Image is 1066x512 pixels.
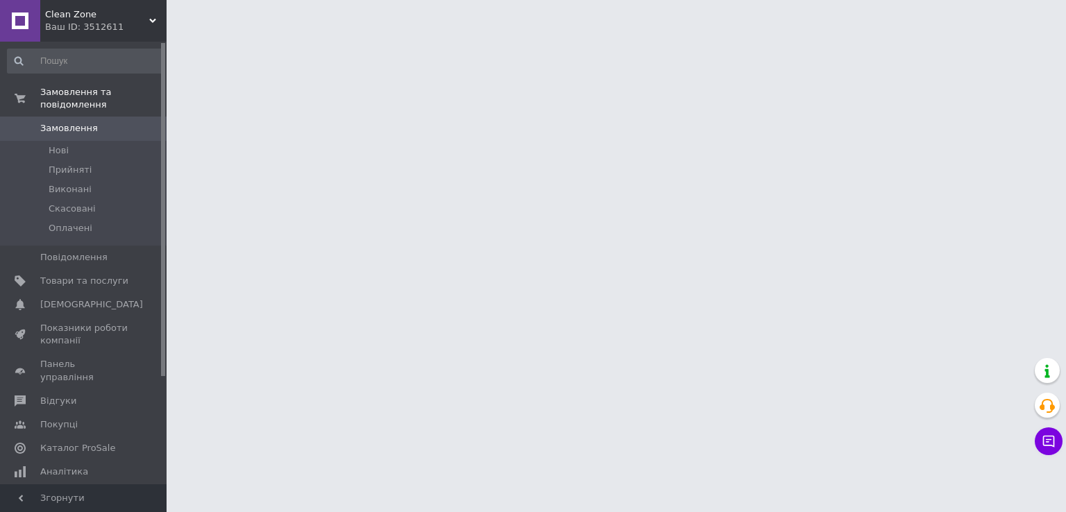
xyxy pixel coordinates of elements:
span: Скасовані [49,203,96,215]
button: Чат з покупцем [1035,427,1063,455]
span: Панель управління [40,358,128,383]
div: Ваш ID: 3512611 [45,21,167,33]
span: Повідомлення [40,251,108,264]
span: Товари та послуги [40,275,128,287]
span: Прийняті [49,164,92,176]
span: Аналітика [40,466,88,478]
span: Відгуки [40,395,76,407]
input: Пошук [7,49,164,74]
span: Нові [49,144,69,157]
span: Замовлення та повідомлення [40,86,167,111]
span: Clean Zone [45,8,149,21]
span: Замовлення [40,122,98,135]
span: Покупці [40,418,78,431]
span: Виконані [49,183,92,196]
span: Каталог ProSale [40,442,115,454]
span: [DEMOGRAPHIC_DATA] [40,298,143,311]
span: Оплачені [49,222,92,234]
span: Показники роботи компанії [40,322,128,347]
